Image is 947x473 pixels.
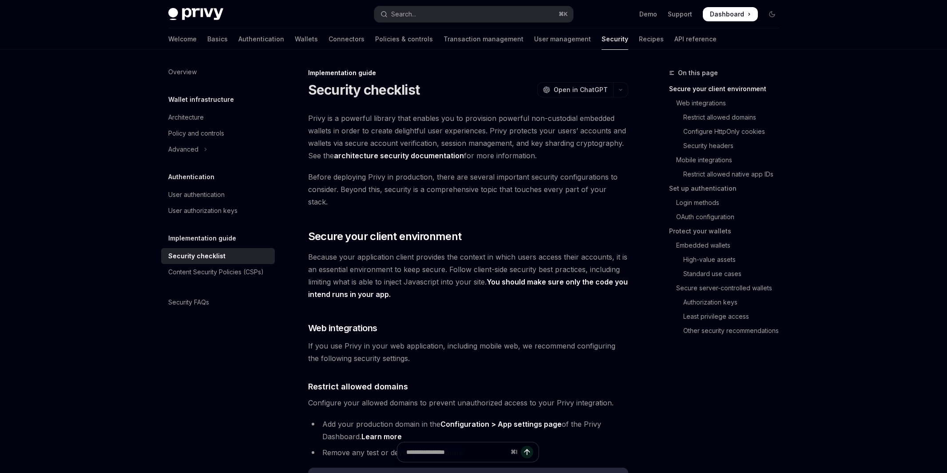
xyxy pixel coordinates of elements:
a: Learn more [361,432,402,441]
a: API reference [674,28,717,50]
a: User authorization keys [161,203,275,219]
a: Security checklist [161,248,275,264]
button: Open search [374,6,573,22]
a: OAuth configuration [669,210,786,224]
span: Open in ChatGPT [554,85,608,94]
button: Toggle dark mode [765,7,779,21]
a: Security headers [669,139,786,153]
a: Restrict allowed native app IDs [669,167,786,181]
a: Dashboard [703,7,758,21]
span: Secure your client environment [308,229,462,244]
a: Support [668,10,692,19]
img: dark logo [168,8,223,20]
a: Set up authentication [669,181,786,196]
span: ⌘ K [559,11,568,18]
a: Transaction management [444,28,523,50]
span: If you use Privy in your web application, including mobile web, we recommend configuring the foll... [308,340,628,365]
a: Mobile integrations [669,153,786,167]
a: Policy and controls [161,125,275,141]
a: Security [602,28,628,50]
div: Architecture [168,112,204,123]
a: Secure your client environment [669,82,786,96]
a: Web integrations [669,96,786,110]
a: Other security recommendations [669,324,786,338]
a: Security FAQs [161,294,275,310]
a: Least privilege access [669,309,786,324]
a: User management [534,28,591,50]
input: Ask a question... [406,442,507,462]
a: Standard use cases [669,267,786,281]
div: Policy and controls [168,128,224,139]
a: Demo [639,10,657,19]
li: Add your production domain in the of the Privy Dashboard. [308,418,628,443]
a: Content Security Policies (CSPs) [161,264,275,280]
div: User authorization keys [168,205,238,216]
div: Security FAQs [168,297,209,308]
a: Policies & controls [375,28,433,50]
h5: Authentication [168,172,214,182]
span: Before deploying Privy in production, there are several important security configurations to cons... [308,171,628,208]
h5: Implementation guide [168,233,236,244]
a: Secure server-controlled wallets [669,281,786,295]
a: Recipes [639,28,664,50]
span: Privy is a powerful library that enables you to provision powerful non-custodial embedded wallets... [308,112,628,162]
a: Restrict allowed domains [669,110,786,124]
h5: Wallet infrastructure [168,94,234,105]
a: User authentication [161,187,275,203]
button: Toggle Advanced section [161,141,275,157]
div: User authentication [168,189,225,200]
button: Send message [521,446,533,458]
a: Protect your wallets [669,224,786,238]
span: Web integrations [308,322,377,334]
a: Basics [207,28,228,50]
a: Welcome [168,28,197,50]
a: Wallets [295,28,318,50]
a: Authorization keys [669,295,786,309]
h1: Security checklist [308,82,420,98]
a: High-value assets [669,253,786,267]
a: architecture security documentation [334,151,464,160]
span: On this page [678,68,718,78]
div: Overview [168,67,197,77]
div: Implementation guide [308,68,628,77]
a: Login methods [669,196,786,210]
span: Dashboard [710,10,744,19]
a: Overview [161,64,275,80]
div: Content Security Policies (CSPs) [168,267,264,277]
a: Connectors [329,28,365,50]
span: Restrict allowed domains [308,381,408,393]
a: Configure HttpOnly cookies [669,124,786,139]
a: Authentication [238,28,284,50]
a: Architecture [161,109,275,125]
a: Configuration > App settings page [440,420,562,429]
span: Configure your allowed domains to prevent unauthorized access to your Privy integration. [308,397,628,409]
span: Because your application client provides the context in which users access their accounts, it is ... [308,251,628,301]
div: Advanced [168,144,198,155]
div: Security checklist [168,251,226,261]
a: Embedded wallets [669,238,786,253]
div: Search... [391,9,416,20]
button: Open in ChatGPT [537,82,613,97]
